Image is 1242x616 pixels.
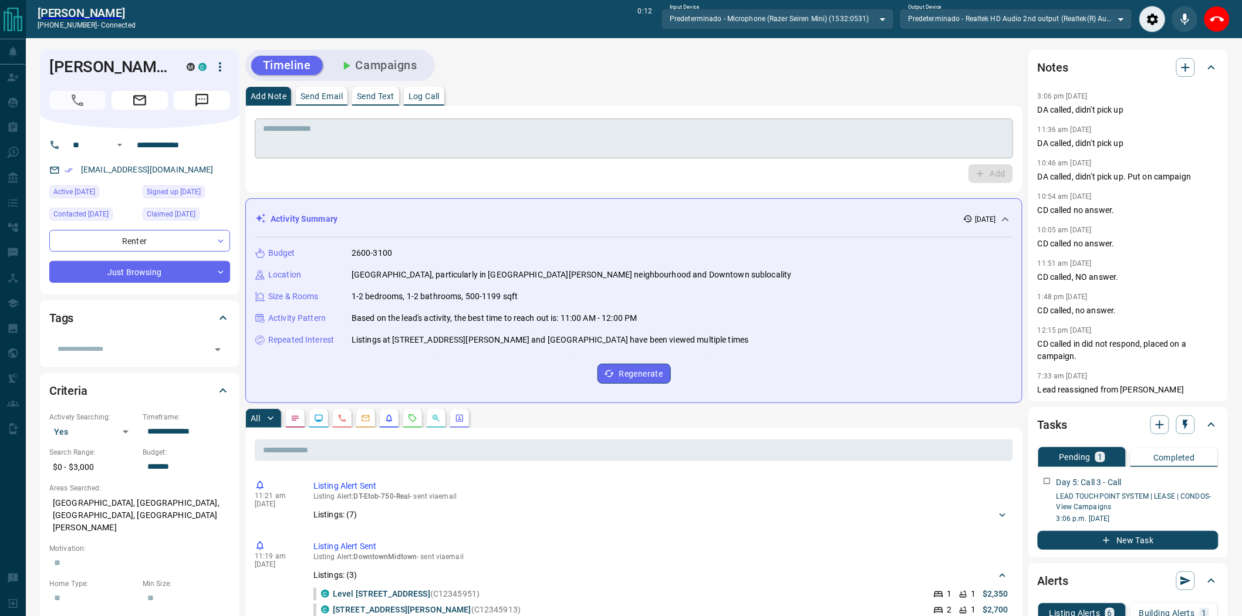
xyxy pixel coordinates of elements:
div: Wed Aug 13 2025 [49,208,137,224]
p: Min Size: [143,578,230,589]
p: Actively Searching: [49,412,137,422]
p: Listing Alert Sent [313,540,1008,553]
div: Alerts [1038,567,1219,595]
div: Wed Nov 21 2018 [143,208,230,224]
p: Add Note [251,92,286,100]
span: Active [DATE] [53,186,95,198]
svg: Email Verified [65,166,73,174]
h2: Alerts [1038,571,1068,590]
p: 2 [947,604,952,616]
h2: Criteria [49,381,87,400]
p: [GEOGRAPHIC_DATA], particularly in [GEOGRAPHIC_DATA][PERSON_NAME] neighbourhood and Downtown subl... [352,269,792,281]
p: [DATE] [255,560,296,568]
p: [DATE] [975,214,996,225]
div: mrloft.ca [187,63,195,71]
p: Listings: ( 7 ) [313,509,357,521]
div: Sat Aug 09 2025 [49,185,137,202]
label: Output Device [908,4,941,11]
h2: Tags [49,309,73,327]
button: New Task [1038,531,1219,550]
div: Tasks [1038,411,1219,439]
p: Based on the lead's activity, the best time to reach out is: 11:00 AM - 12:00 PM [352,312,637,324]
p: Day 5: Call 3 - Call [1057,476,1122,489]
span: Call [49,91,106,110]
div: condos.ca [321,605,329,614]
span: DT-Etob-750-Real [354,492,410,500]
button: Campaigns [328,56,429,75]
p: 11:21 am [255,492,296,500]
p: 11:36 am [DATE] [1038,126,1092,134]
p: 1-2 bedrooms, 1-2 bathrooms, 500-1199 sqft [352,290,518,303]
a: LEAD TOUCHPOINT SYSTEM | LEASE | CONDOS- View Campaigns [1057,492,1211,511]
div: End Call [1204,6,1230,32]
p: DA called, didn't pick up. Put on campaign [1038,171,1219,183]
p: Search Range: [49,447,137,458]
p: $0 - $3,000 [49,458,137,477]
div: Thu Jan 07 2016 [143,185,230,202]
p: Listings: ( 3 ) [313,569,357,581]
button: Timeline [251,56,323,75]
p: 1 [1098,453,1102,461]
svg: Listing Alerts [384,414,394,423]
p: [DATE] [255,500,296,508]
div: Notes [1038,53,1219,82]
div: Audio Settings [1139,6,1166,32]
svg: Requests [408,414,417,423]
div: Yes [49,422,137,441]
p: 1 [971,588,976,600]
p: DA called, didn't pick up [1038,104,1219,116]
p: DA called, didn't pick up [1038,137,1219,150]
p: 11:51 am [DATE] [1038,259,1092,268]
p: Pending [1059,453,1091,461]
a: [PERSON_NAME] [38,6,136,20]
p: Listings at [STREET_ADDRESS][PERSON_NAME] and [GEOGRAPHIC_DATA] have been viewed multiple times [352,334,748,346]
p: CD called no answer. [1038,238,1219,250]
span: Signed up [DATE] [147,186,201,198]
svg: Emails [361,414,370,423]
p: 10:46 am [DATE] [1038,159,1092,167]
p: 10:54 am [DATE] [1038,192,1092,201]
svg: Lead Browsing Activity [314,414,323,423]
button: Open [210,341,226,358]
p: Listing Alert Sent [313,480,1008,492]
div: Criteria [49,377,230,405]
p: 11:19 am [255,552,296,560]
svg: Calls [338,414,347,423]
p: 1 [947,588,952,600]
svg: Opportunities [431,414,441,423]
h1: [PERSON_NAME] [49,57,169,76]
div: Predeterminado - Realtek HD Audio 2nd output (Realtek(R) Audio) [900,9,1132,29]
p: 2600-3100 [352,247,392,259]
p: Areas Searched: [49,483,230,493]
p: 7:33 am [DATE] [1038,372,1088,380]
button: Regenerate [598,364,671,384]
svg: Notes [291,414,300,423]
p: CD called in did not respond, placed on a campaign. [1038,338,1219,363]
p: Location [268,269,301,281]
p: 1 [971,604,976,616]
p: CD called no answer. [1038,204,1219,216]
p: Size & Rooms [268,290,319,303]
p: $2,350 [983,588,1008,600]
p: Send Text [357,92,394,100]
div: condos.ca [198,63,207,71]
p: Budget [268,247,295,259]
span: DowntownMidtown [354,553,417,561]
h2: Notes [1038,58,1068,77]
span: Contacted [DATE] [53,208,109,220]
p: Log Call [409,92,440,100]
div: Mute [1172,6,1198,32]
a: [STREET_ADDRESS][PERSON_NAME] [333,605,471,614]
p: (C12345951) [333,588,480,600]
div: Tags [49,304,230,332]
p: 1:48 pm [DATE] [1038,293,1088,301]
label: Input Device [670,4,700,11]
p: (C12345913) [333,604,521,616]
p: Lead reassigned from [PERSON_NAME] [1038,384,1219,396]
p: All [251,414,260,422]
p: Repeated Interest [268,334,334,346]
div: Just Browsing [49,261,230,283]
span: connected [101,21,136,29]
p: CD called, NO answer. [1038,271,1219,283]
a: Level [STREET_ADDRESS] [333,589,430,598]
